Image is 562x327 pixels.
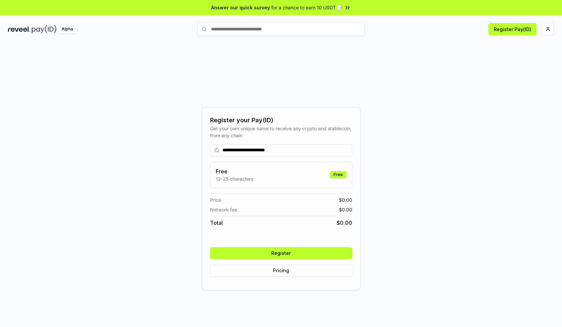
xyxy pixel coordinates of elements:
span: $ 0.00 [339,206,352,213]
div: Get your own unique name to receive any crypto and stablecoin, from any chain [210,125,352,139]
span: $ 0.00 [339,196,352,203]
div: Register your Pay(ID) [210,116,352,125]
div: Alpha [58,25,77,33]
span: Network fee [210,206,237,213]
img: pay_id [32,25,57,33]
button: Register Pay(ID) [488,23,537,35]
h3: Free [216,167,253,175]
span: $ 0.00 [337,219,352,227]
span: Price [210,196,221,203]
button: Pricing [210,265,352,277]
span: for a chance to earn 10 USDT 📝 [271,4,343,11]
div: Free [330,171,347,178]
span: Total [210,219,223,227]
button: Register [210,247,352,259]
p: 13-25 characters [216,175,253,182]
img: reveel_dark [8,25,30,33]
span: Answer our quick survey [211,4,270,11]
